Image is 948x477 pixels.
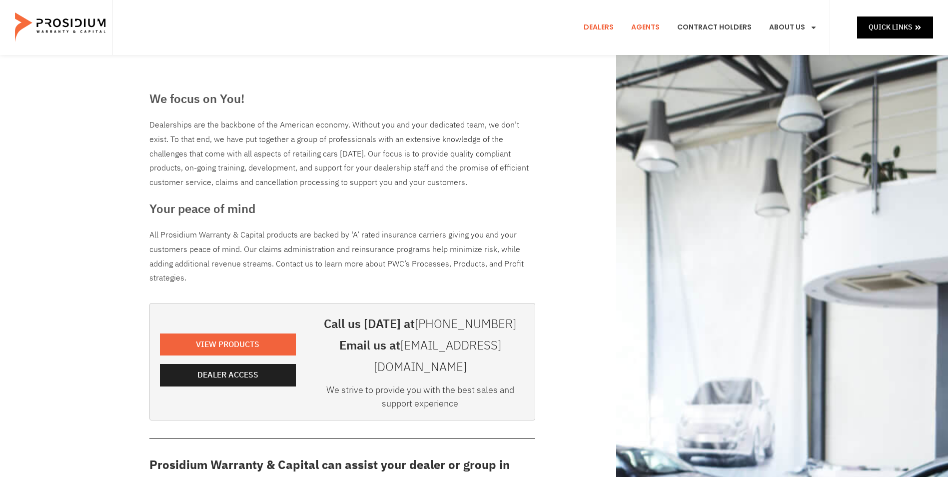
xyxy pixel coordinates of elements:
h3: Your peace of mind [149,200,535,218]
a: Dealers [576,9,621,46]
h3: Call us [DATE] at [316,313,525,335]
span: Last Name [193,1,224,8]
span: Dealer Access [197,368,258,382]
div: We strive to provide you with the best sales and support experience [316,383,525,415]
a: [PHONE_NUMBER] [415,315,516,333]
span: Quick Links [869,21,912,33]
a: View Products [160,333,296,356]
a: Contract Holders [670,9,759,46]
span: View Products [196,337,259,352]
h3: We focus on You! [149,90,535,108]
a: [EMAIL_ADDRESS][DOMAIN_NAME] [374,336,501,376]
a: Agents [624,9,667,46]
a: Dealer Access [160,364,296,386]
a: About Us [762,9,825,46]
a: Quick Links [857,16,933,38]
nav: Menu [576,9,825,46]
h3: Email us at [316,335,525,378]
p: All Prosidium Warranty & Capital products are backed by ‘A’ rated insurance carriers giving you a... [149,228,535,285]
div: Dealerships are the backbone of the American economy. Without you and your dedicated team, we don... [149,118,535,190]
